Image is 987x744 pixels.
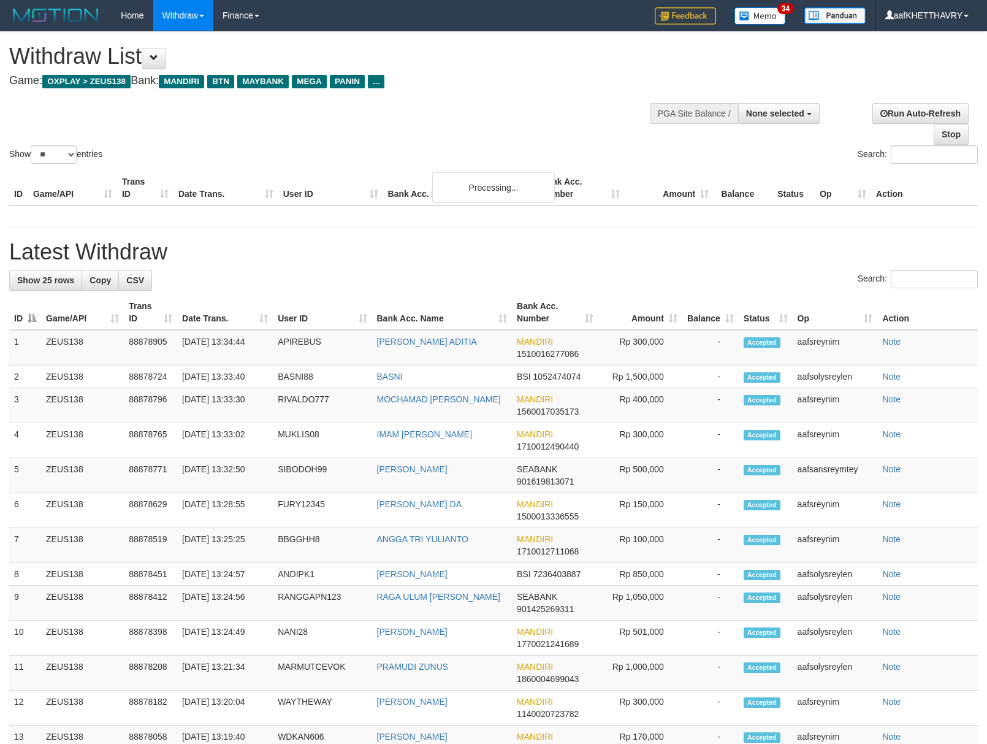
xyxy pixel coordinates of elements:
[744,500,780,510] span: Accepted
[273,295,372,330] th: User ID: activate to sort column ascending
[517,627,553,637] span: MANDIRI
[598,586,682,621] td: Rp 1,050,000
[793,528,878,563] td: aafsreynim
[793,330,878,366] td: aafsreynim
[804,7,866,24] img: panduan.png
[682,388,739,423] td: -
[746,109,804,118] span: None selected
[739,295,793,330] th: Status: activate to sort column ascending
[598,295,682,330] th: Amount: activate to sort column ascending
[377,732,448,742] a: [PERSON_NAME]
[41,493,124,528] td: ZEUS138
[744,627,780,638] span: Accepted
[793,295,878,330] th: Op: activate to sort column ascending
[278,171,383,205] th: User ID
[882,662,901,672] a: Note
[517,372,531,382] span: BSI
[124,366,177,388] td: 88878724
[517,604,574,614] span: Copy 901425269311 to clipboard
[655,7,716,25] img: Feedback.jpg
[793,366,878,388] td: aafsolysreylen
[793,458,878,493] td: aafsansreymtey
[368,75,384,88] span: ...
[41,656,124,691] td: ZEUS138
[124,563,177,586] td: 88878451
[124,423,177,458] td: 88878765
[517,639,579,649] span: Copy 1770021241689 to clipboard
[517,674,579,684] span: Copy 1860004699043 to clipboard
[159,75,204,88] span: MANDIRI
[882,627,901,637] a: Note
[177,528,273,563] td: [DATE] 13:25:25
[9,330,41,366] td: 1
[598,366,682,388] td: Rp 1,500,000
[377,697,448,707] a: [PERSON_NAME]
[9,586,41,621] td: 9
[377,499,462,509] a: [PERSON_NAME] DA
[793,621,878,656] td: aafsolysreylen
[517,697,553,707] span: MANDIRI
[793,691,878,726] td: aafsreynim
[9,75,646,87] h4: Game: Bank:
[738,103,820,124] button: None selected
[41,621,124,656] td: ZEUS138
[124,295,177,330] th: Trans ID: activate to sort column ascending
[517,534,553,544] span: MANDIRI
[377,337,477,347] a: [PERSON_NAME] ADITIA
[682,330,739,366] td: -
[777,3,794,14] span: 34
[9,270,82,291] a: Show 25 rows
[41,295,124,330] th: Game/API: activate to sort column ascending
[517,337,553,347] span: MANDIRI
[9,6,102,25] img: MOTION_logo.png
[41,366,124,388] td: ZEUS138
[744,395,780,405] span: Accepted
[124,656,177,691] td: 88878208
[598,493,682,528] td: Rp 150,000
[882,499,901,509] a: Note
[9,171,28,205] th: ID
[517,732,553,742] span: MANDIRI
[882,697,901,707] a: Note
[126,275,144,285] span: CSV
[517,407,579,416] span: Copy 1560017035173 to clipboard
[377,464,448,474] a: [PERSON_NAME]
[377,627,448,637] a: [PERSON_NAME]
[377,394,501,404] a: MOCHAMAD [PERSON_NAME]
[177,458,273,493] td: [DATE] 13:32:50
[9,691,41,726] td: 12
[41,691,124,726] td: ZEUS138
[124,458,177,493] td: 88878771
[882,464,901,474] a: Note
[682,528,739,563] td: -
[517,394,553,404] span: MANDIRI
[9,145,102,164] label: Show entries
[273,493,372,528] td: FURY12345
[9,458,41,493] td: 5
[177,388,273,423] td: [DATE] 13:33:30
[858,145,978,164] label: Search:
[173,171,278,205] th: Date Trans.
[377,429,473,439] a: IMAM [PERSON_NAME]
[882,337,901,347] a: Note
[882,592,901,602] a: Note
[517,592,557,602] span: SEABANK
[9,240,978,264] h1: Latest Withdraw
[31,145,77,164] select: Showentries
[273,423,372,458] td: MUKLIS08
[517,429,553,439] span: MANDIRI
[682,656,739,691] td: -
[118,270,152,291] a: CSV
[877,295,978,330] th: Action
[533,372,581,382] span: Copy 1052474074 to clipboard
[9,423,41,458] td: 4
[177,493,273,528] td: [DATE] 13:28:55
[292,75,327,88] span: MEGA
[882,394,901,404] a: Note
[744,732,780,743] span: Accepted
[793,656,878,691] td: aafsolysreylen
[273,458,372,493] td: SIBODOH99
[598,458,682,493] td: Rp 500,000
[273,528,372,563] td: BBGGHH8
[872,103,969,124] a: Run Auto-Refresh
